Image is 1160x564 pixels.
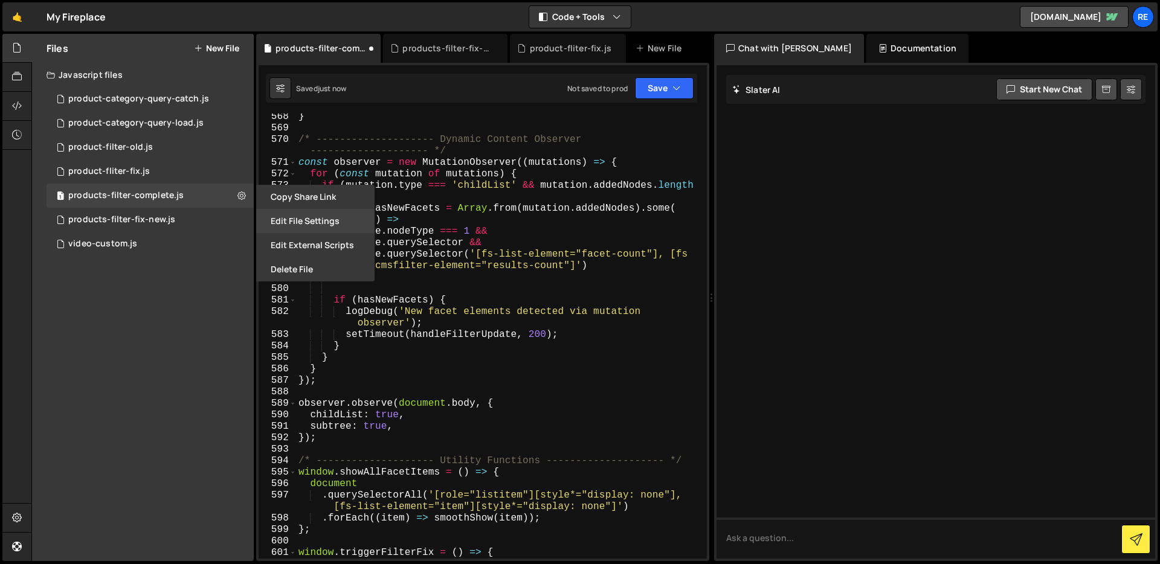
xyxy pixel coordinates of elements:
[256,233,375,257] button: Edit External Scripts
[996,79,1092,100] button: Start new chat
[47,42,68,55] h2: Files
[259,341,297,352] div: 584
[68,190,184,201] div: products-filter-complete.js
[1132,6,1154,28] a: Re
[259,490,297,513] div: 597
[259,398,297,409] div: 589
[529,6,631,28] button: Code + Tools
[259,524,297,536] div: 599
[256,185,375,209] button: Copy share link
[256,257,375,281] button: Delete File
[402,42,493,54] div: products-filter-fix-new.js
[866,34,968,63] div: Documentation
[68,94,209,104] div: product-category-query-catch.js
[259,180,297,203] div: 573
[636,42,686,54] div: New File
[259,409,297,421] div: 590
[259,157,297,168] div: 571
[296,83,346,94] div: Saved
[57,192,64,202] span: 1
[68,166,150,177] div: product-fliter-fix.js
[259,364,297,375] div: 586
[259,467,297,478] div: 595
[714,34,864,63] div: Chat with [PERSON_NAME]
[259,295,297,306] div: 581
[194,43,239,53] button: New File
[47,184,254,208] div: 16528/44900.js
[47,135,254,159] div: 16528/44868.js
[47,159,254,184] div: product-fliter-fix.js
[259,386,297,398] div: 588
[68,239,137,249] div: video-custom.js
[259,536,297,547] div: 600
[259,306,297,329] div: 582
[259,432,297,444] div: 592
[259,168,297,180] div: 572
[259,375,297,386] div: 587
[259,513,297,524] div: 598
[68,142,153,153] div: product-filter-old.js
[256,209,375,233] button: Edit File Settings
[1020,6,1129,28] a: [DOMAIN_NAME]
[635,77,694,99] button: Save
[318,83,346,94] div: just now
[47,10,106,24] div: My Fireplace
[259,352,297,364] div: 585
[68,118,204,129] div: product-category-query-load.js
[47,232,254,256] div: 16528/44867.js
[530,42,611,54] div: product-fliter-fix.js
[259,421,297,432] div: 591
[32,63,254,87] div: Javascript files
[47,87,254,111] div: 16528/44866.js
[2,2,32,31] a: 🤙
[259,444,297,455] div: 593
[259,455,297,467] div: 594
[259,123,297,134] div: 569
[259,134,297,157] div: 570
[68,214,175,225] div: products-filter-fix-new.js
[47,111,254,135] div: 16528/44870.js
[259,478,297,490] div: 596
[567,83,628,94] div: Not saved to prod
[259,329,297,341] div: 583
[259,111,297,123] div: 568
[47,208,254,232] div: 16528/44896.js
[259,547,297,559] div: 601
[275,42,366,54] div: products-filter-complete.js
[259,283,297,295] div: 580
[732,84,781,95] h2: Slater AI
